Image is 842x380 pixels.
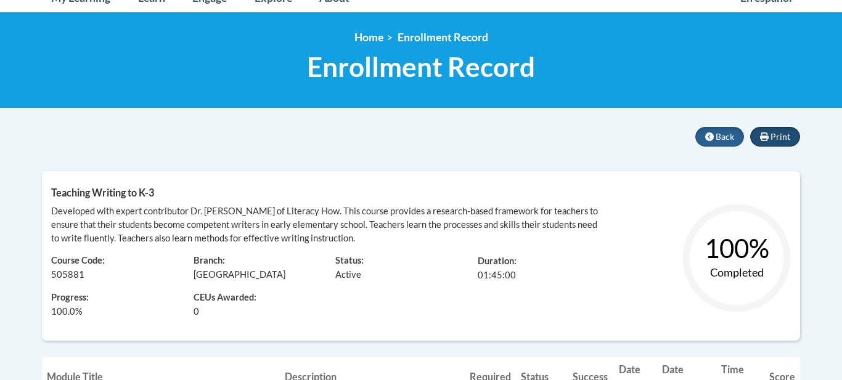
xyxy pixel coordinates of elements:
span: Course Code: [51,255,105,265]
span: Status: [335,255,364,265]
span: Developed with expert contributor Dr. [PERSON_NAME] of Literacy How. This course provides a resea... [51,206,598,243]
span: % [51,305,83,318]
span: CEUs Awarded: [194,291,317,305]
span: 100.0 [51,306,75,317]
button: Print [750,127,800,147]
span: 0 [194,305,199,318]
span: Duration: [478,256,517,266]
span: Teaching Writing to K-3 [51,187,154,198]
span: Branch: [194,255,225,265]
text: Completed [710,265,764,279]
a: Home [354,31,383,44]
span: Back [716,131,734,142]
span: 505881 [51,269,84,280]
span: [GEOGRAPHIC_DATA] [194,269,285,280]
span: 01:45:00 [478,270,516,280]
span: Active [335,269,361,280]
text: 100% [705,233,769,264]
button: Back [695,127,744,147]
span: Progress: [51,292,89,302]
span: Enrollment Record [398,31,488,44]
span: Enrollment Record [307,51,535,83]
span: Print [770,131,790,142]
